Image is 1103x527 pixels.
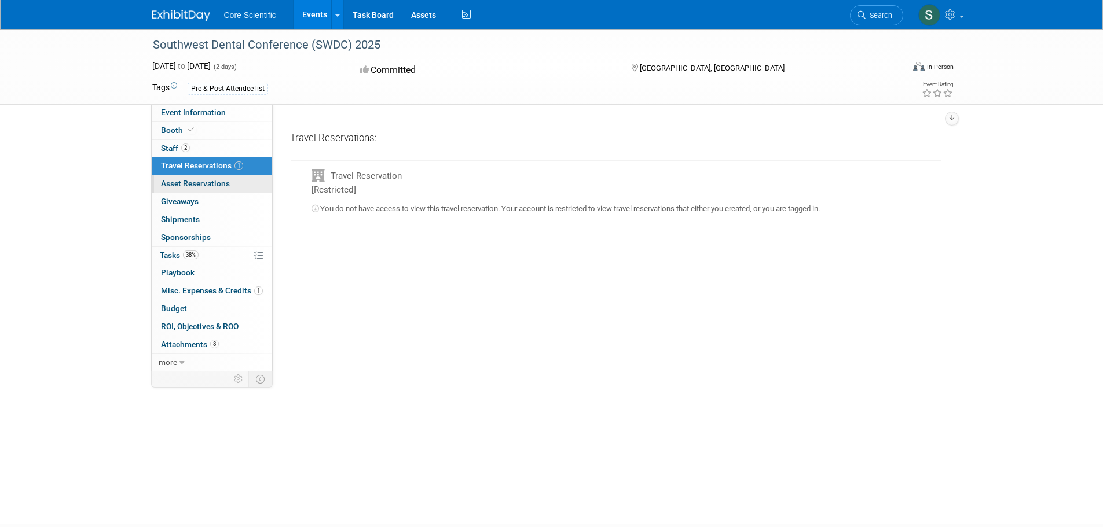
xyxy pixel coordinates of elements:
a: Event Information [152,104,272,121]
i: Hotel [312,169,325,183]
div: In-Person [926,62,954,71]
i: Booth reservation complete [188,127,194,133]
a: Search [850,5,903,25]
td: Tags [152,82,177,95]
span: to [176,61,187,71]
a: Budget [152,300,272,318]
span: 8 [210,340,219,348]
span: [GEOGRAPHIC_DATA], [GEOGRAPHIC_DATA] [640,64,785,72]
span: [DATE] [DATE] [152,61,211,71]
span: 38% [183,250,199,259]
a: Shipments [152,211,272,229]
span: ROI, Objectives & ROO [161,322,239,331]
span: (2 days) [212,63,237,71]
div: Pre & Post Attendee list [188,83,268,95]
div: Travel Reservations: [290,131,943,149]
a: Staff2 [152,140,272,157]
td: Personalize Event Tab Strip [229,371,249,386]
span: Attachments [161,340,219,349]
span: You do not have access to view this travel reservation. Your account is restricted to view travel... [312,204,820,213]
span: Shipments [161,215,200,224]
span: 1 [254,286,263,295]
a: Misc. Expenses & Credits1 [152,282,272,300]
span: Budget [161,304,187,313]
a: more [152,354,272,371]
a: Giveaways [152,193,272,211]
a: Playbook [152,264,272,282]
span: Sponsorships [161,233,211,242]
div: Event Format [835,60,954,78]
a: Attachments8 [152,336,272,353]
div: Committed [357,60,613,80]
div: Southwest Dental Conference (SWDC) 2025 [149,35,886,56]
span: Staff [161,143,190,153]
div: Event Rating [922,82,953,87]
a: Asset Reservations [152,175,272,193]
span: 2 [181,143,190,152]
span: Playbook [161,268,195,277]
span: Giveaways [161,197,199,206]
span: Tasks [160,250,199,260]
span: Booth [161,126,196,135]
span: Search [866,11,892,20]
span: Misc. Expenses & Credits [161,286,263,295]
span: Travel Reservation [Restricted] [312,171,402,195]
span: Core Scientific [224,10,276,20]
a: ROI, Objectives & ROO [152,318,272,336]
img: Format-Inperson.png [913,62,925,71]
td: Toggle Event Tabs [248,371,272,386]
img: Sam Robinson [918,4,940,26]
span: Travel Reservations [161,161,243,170]
img: ExhibitDay [152,10,210,21]
a: Booth [152,122,272,139]
span: more [159,358,177,367]
a: Sponsorships [152,229,272,246]
span: Asset Reservations [161,179,230,188]
a: Tasks38% [152,247,272,264]
span: 1 [234,161,243,170]
span: Event Information [161,108,226,117]
a: Travel Reservations1 [152,157,272,175]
